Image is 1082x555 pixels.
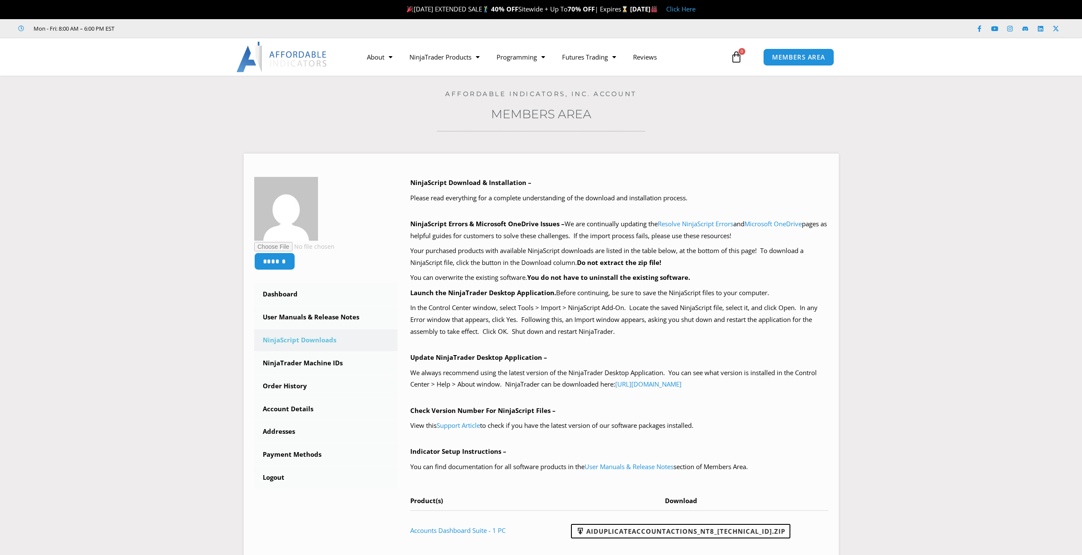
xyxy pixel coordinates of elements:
[410,192,828,204] p: Please read everything for a complete understanding of the download and installation process.
[410,219,565,228] b: NinjaScript Errors & Microsoft OneDrive Issues –
[254,444,398,466] a: Payment Methods
[658,219,733,228] a: Resolve NinjaScript Errors
[410,406,556,415] b: Check Version Number For NinjaScript Files –
[651,6,657,12] img: 🏭
[410,526,506,535] a: Accounts Dashboard Suite - 1 PC
[254,352,398,374] a: NinjaTrader Machine IDs
[445,90,637,98] a: Affordable Indicators, Inc. Account
[254,375,398,397] a: Order History
[410,353,547,361] b: Update NinjaTrader Desktop Application –
[254,329,398,351] a: NinjaScript Downloads
[483,6,489,12] img: 🏌️‍♂️
[665,496,697,505] span: Download
[410,287,828,299] p: Before continuing, be sure to save the NinjaScript files to your computer.
[763,48,834,66] a: MEMBERS AREA
[491,5,518,13] strong: 40% OFF
[491,107,591,121] a: Members Area
[772,54,825,60] span: MEMBERS AREA
[254,283,398,489] nav: Account pages
[625,47,665,67] a: Reviews
[126,24,254,33] iframe: Customer reviews powered by Trustpilot
[410,367,828,391] p: We always recommend using the latest version of the NinjaTrader Desktop Application. You can see ...
[254,467,398,489] a: Logout
[405,5,630,13] span: [DATE] EXTENDED SALE Sitewide + Up To | Expires
[571,524,790,538] a: AIDuplicateAccountActions_NT8_[TECHNICAL_ID].zip
[410,288,556,297] b: Launch the NinjaTrader Desktop Application.
[738,48,745,55] span: 0
[527,273,690,282] b: You do not have to uninstall the existing software.
[254,421,398,443] a: Addresses
[718,45,755,69] a: 0
[622,6,628,12] img: ⌛
[666,5,696,13] a: Click Here
[410,245,828,269] p: Your purchased products with available NinjaScript downloads are listed in the table below, at th...
[577,258,661,267] b: Do not extract the zip file!
[554,47,625,67] a: Futures Trading
[31,23,114,34] span: Mon - Fri: 8:00 AM – 6:00 PM EST
[236,42,328,72] img: LogoAI | Affordable Indicators – NinjaTrader
[410,178,531,187] b: NinjaScript Download & Installation –
[401,47,488,67] a: NinjaTrader Products
[488,47,554,67] a: Programming
[410,447,506,455] b: Indicator Setup Instructions –
[615,380,682,388] a: [URL][DOMAIN_NAME]
[407,6,413,12] img: 🎉
[568,5,595,13] strong: 70% OFF
[410,302,828,338] p: In the Control Center window, select Tools > Import > NinjaScript Add-On. Locate the saved NinjaS...
[410,496,443,505] span: Product(s)
[358,47,728,67] nav: Menu
[410,461,828,473] p: You can find documentation for all software products in the section of Members Area.
[254,306,398,328] a: User Manuals & Release Notes
[585,462,673,471] a: User Manuals & Release Notes
[254,283,398,305] a: Dashboard
[437,421,480,430] a: Support Article
[254,398,398,420] a: Account Details
[630,5,658,13] strong: [DATE]
[410,218,828,242] p: We are continually updating the and pages as helpful guides for customers to solve these challeng...
[410,420,828,432] p: View this to check if you have the latest version of our software packages installed.
[358,47,401,67] a: About
[254,177,318,241] img: 1abd75397d97bf37cdeb5b9b669ee968e199dbd6b4b2aaa8192be873fcb36a22
[410,272,828,284] p: You can overwrite the existing software.
[744,219,802,228] a: Microsoft OneDrive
